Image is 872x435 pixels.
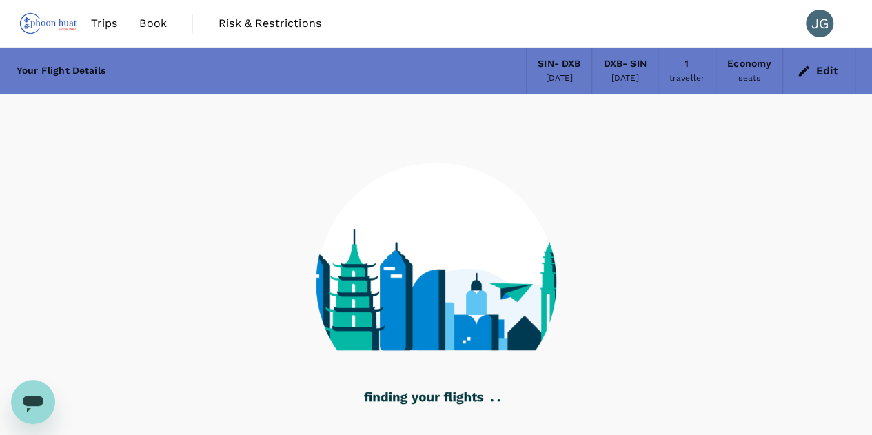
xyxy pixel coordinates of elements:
div: 1 [685,57,689,72]
g: . [491,399,494,401]
span: Trips [91,15,118,32]
div: [DATE] [545,72,573,85]
div: seats [738,72,760,85]
div: SIN - DXB [538,57,580,72]
div: DXB - SIN [603,57,646,72]
iframe: Button to launch messaging window [11,380,55,424]
div: traveller [669,72,704,85]
button: Edit [794,60,844,82]
span: Risk & Restrictions [219,15,321,32]
g: finding your flights [364,392,483,405]
span: Book [139,15,167,32]
div: [DATE] [611,72,639,85]
div: Your Flight Details [17,63,105,79]
div: Economy [727,57,771,72]
img: Phoon Huat PTE. LTD. [17,8,80,39]
g: . [497,399,500,401]
div: JG [806,10,833,37]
